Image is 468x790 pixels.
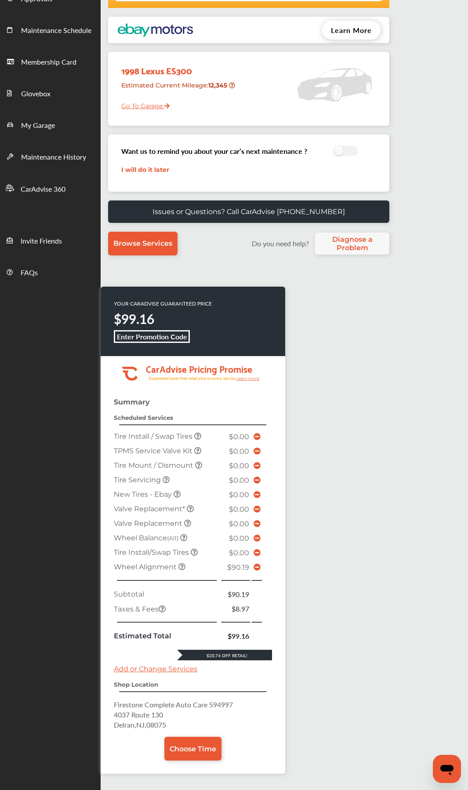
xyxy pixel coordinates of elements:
[229,491,249,499] span: $0.00
[227,563,249,572] span: $90.19
[114,461,195,470] span: Tire Mount / Dismount
[21,236,62,247] span: Invite Friends
[114,300,212,307] p: YOUR CARADVISE GUARANTEED PRICE
[220,629,251,643] td: $99.16
[114,490,174,499] span: New Tires - Ebay
[21,57,76,68] span: Membership Card
[229,520,249,528] span: $0.00
[164,737,221,761] a: Choose Time
[115,56,243,78] div: 1998 Lexus ES300
[167,535,178,542] small: (All)
[108,232,178,255] a: Browse Services
[114,681,158,688] strong: Shop Location
[170,745,216,753] span: Choose Time
[121,146,307,156] h3: Want us to remind you about your car’s next maintenance ?
[21,120,55,131] span: My Garage
[108,200,389,223] a: Issues or Questions? Call CarAdvise [PHONE_NUMBER]
[112,587,220,601] td: Subtotal
[236,376,260,381] tspan: Learn more
[114,563,178,571] span: Wheel Alignment
[115,95,170,112] a: Go To Garage
[229,505,249,513] span: $0.00
[112,629,220,643] td: Estimated Total
[229,549,249,557] span: $0.00
[229,433,249,441] span: $0.00
[114,309,154,328] strong: $99.16
[247,238,313,248] label: Do you need help?
[114,432,194,441] span: Tire Install / Swap Tires
[114,720,166,730] span: Delran , NJ , 08075
[229,447,249,455] span: $0.00
[315,233,389,255] a: Diagnose a Problem
[152,208,345,216] p: Issues or Questions? Call CarAdvise [PHONE_NUMBER]
[114,699,233,710] span: Firestone Complete Auto Care 594997
[229,476,249,484] span: $0.00
[297,56,372,113] img: placeholder_car.5a1ece94.svg
[319,235,385,252] span: Diagnose a Problem
[229,462,249,470] span: $0.00
[21,184,65,195] span: CarAdvise 360
[21,152,86,163] span: Maintenance History
[208,81,229,89] strong: 12,345
[21,88,51,100] span: Glovebox
[113,239,172,248] span: Browse Services
[121,166,169,174] a: I will do it later
[114,665,197,673] a: Add or Change Services
[114,519,184,528] span: Valve Replacement
[149,375,236,381] tspan: Guaranteed lower than retail price on every service.
[114,447,194,455] span: TPMS Service Valve Kit
[229,534,249,542] span: $0.00
[114,398,150,406] strong: Summary
[146,360,252,376] tspan: CarAdvise Pricing Promise
[0,14,100,45] a: Maintenance Schedule
[114,710,163,720] span: 4037 Route 130
[0,45,100,77] a: Membership Card
[220,601,251,616] td: $8.97
[114,534,180,542] span: Wheel Balance
[114,414,173,421] strong: Scheduled Services
[114,505,187,513] span: Valve Replacement*
[21,267,38,279] span: FAQs
[114,548,191,557] span: Tire Install/Swap Tires
[117,331,187,342] b: Enter Promotion Code
[21,25,91,36] span: Maintenance Schedule
[114,476,163,484] span: Tire Servicing
[0,77,100,109] a: Glovebox
[0,140,100,172] a: Maintenance History
[115,78,243,100] div: Estimated Current Mileage :
[114,605,166,613] span: Taxes & Fees
[433,755,461,783] iframe: Button to launch messaging window
[331,25,372,35] span: Learn More
[177,652,272,659] div: $20.74 Off Retail!
[220,587,251,601] td: $90.19
[0,109,100,140] a: My Garage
